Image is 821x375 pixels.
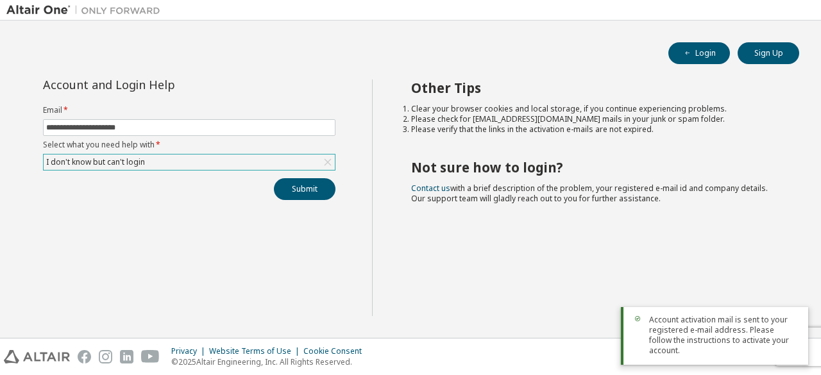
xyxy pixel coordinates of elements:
[411,159,777,176] h2: Not sure how to login?
[411,183,768,204] span: with a brief description of the problem, your registered e-mail id and company details. Our suppo...
[99,350,112,363] img: instagram.svg
[43,79,277,90] div: Account and Login Help
[411,124,777,135] li: Please verify that the links in the activation e-mails are not expired.
[120,350,133,363] img: linkedin.svg
[209,346,303,356] div: Website Terms of Use
[649,315,798,356] span: Account activation mail is sent to your registered e-mail address. Please follow the instructions...
[171,356,369,367] p: © 2025 Altair Engineering, Inc. All Rights Reserved.
[44,155,147,169] div: I don't know but can't login
[141,350,160,363] img: youtube.svg
[4,350,70,363] img: altair_logo.svg
[44,154,335,170] div: I don't know but can't login
[411,79,777,96] h2: Other Tips
[411,104,777,114] li: Clear your browser cookies and local storage, if you continue experiencing problems.
[668,42,730,64] button: Login
[6,4,167,17] img: Altair One
[43,140,335,150] label: Select what you need help with
[303,346,369,356] div: Cookie Consent
[411,114,777,124] li: Please check for [EMAIL_ADDRESS][DOMAIN_NAME] mails in your junk or spam folder.
[43,105,335,115] label: Email
[738,42,799,64] button: Sign Up
[171,346,209,356] div: Privacy
[411,183,450,194] a: Contact us
[78,350,91,363] img: facebook.svg
[274,178,335,200] button: Submit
